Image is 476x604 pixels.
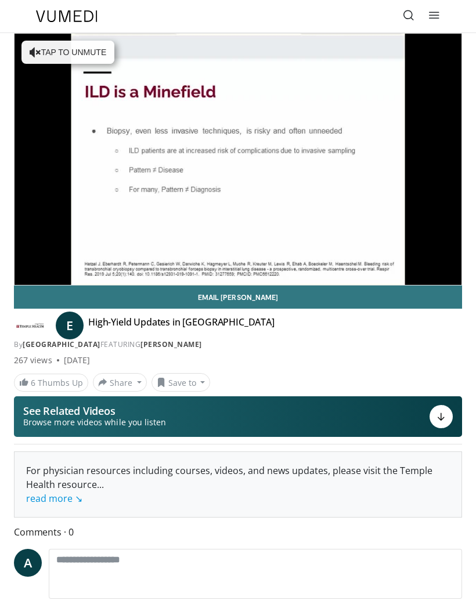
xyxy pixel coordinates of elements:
[14,525,462,540] span: Comments 0
[14,549,42,577] a: A
[23,339,100,349] a: [GEOGRAPHIC_DATA]
[14,339,462,350] div: By FEATURING
[152,373,211,392] button: Save to
[36,10,98,22] img: VuMedi Logo
[88,316,275,335] h4: High-Yield Updates in [GEOGRAPHIC_DATA]
[56,312,84,339] a: E
[14,355,52,366] span: 267 views
[31,377,35,388] span: 6
[21,41,114,64] button: Tap to unmute
[23,417,166,428] span: Browse more videos while you listen
[93,373,147,392] button: Share
[15,34,461,285] video-js: Video Player
[14,285,462,309] a: Email [PERSON_NAME]
[26,464,450,505] div: For physician resources including courses, videos, and news updates, please visit the Temple Heal...
[26,492,82,505] a: read more ↘
[14,316,46,335] img: Temple Lung Center
[14,374,88,392] a: 6 Thumbs Up
[140,339,202,349] a: [PERSON_NAME]
[14,396,462,437] button: See Related Videos Browse more videos while you listen
[64,355,90,366] div: [DATE]
[23,405,166,417] p: See Related Videos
